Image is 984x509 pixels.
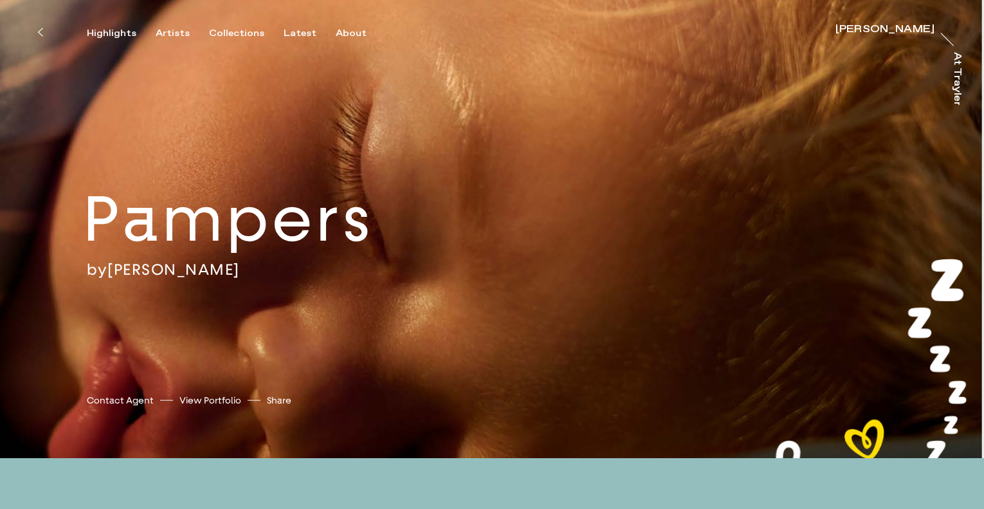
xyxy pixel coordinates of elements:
a: Contact Agent [87,394,154,407]
button: About [336,28,386,39]
div: Collections [209,28,264,39]
div: At Trayler [952,52,962,107]
button: Latest [284,28,336,39]
h2: Pampers [83,179,460,259]
button: Highlights [87,28,156,39]
a: [PERSON_NAME] [107,259,240,279]
div: Highlights [87,28,136,39]
div: About [336,28,367,39]
div: Artists [156,28,190,39]
button: Share [267,392,291,409]
a: View Portfolio [179,394,241,407]
a: [PERSON_NAME] [835,24,934,37]
button: Collections [209,28,284,39]
a: At Trayler [949,52,962,105]
span: by [87,259,107,279]
button: Artists [156,28,209,39]
div: Latest [284,28,316,39]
